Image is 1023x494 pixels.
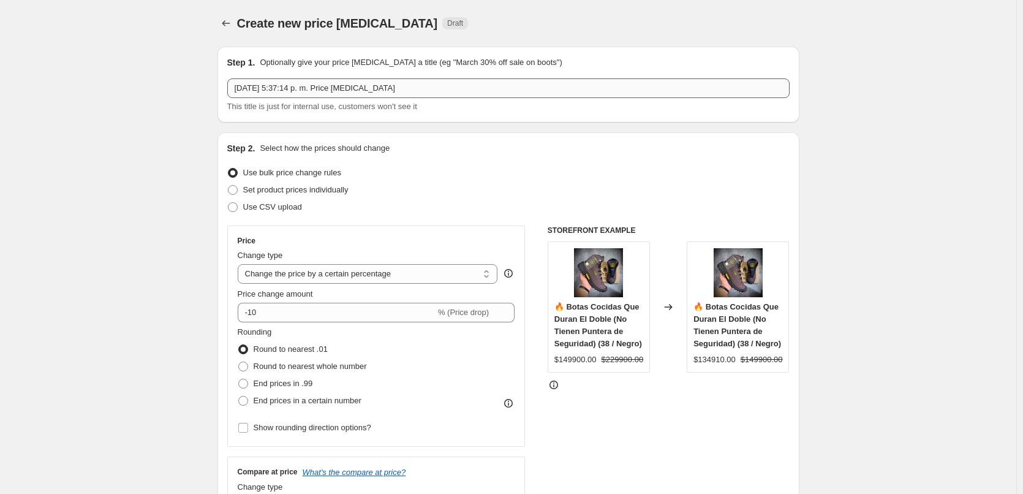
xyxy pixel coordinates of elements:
[227,142,255,154] h2: Step 2.
[254,379,313,388] span: End prices in .99
[254,396,361,405] span: End prices in a certain number
[238,482,283,492] span: Change type
[254,362,367,371] span: Round to nearest whole number
[238,251,283,260] span: Change type
[693,354,736,366] div: $134910.00
[243,168,341,177] span: Use bulk price change rules
[238,289,313,298] span: Price change amount
[741,354,783,366] strike: $149900.00
[237,17,438,30] span: Create new price [MEDICAL_DATA]
[217,15,235,32] button: Price change jobs
[238,303,436,322] input: -15
[227,78,790,98] input: 30% off holiday sale
[260,142,390,154] p: Select how the prices should change
[438,308,489,317] span: % (Price drop)
[254,344,328,354] span: Round to nearest .01
[574,248,623,297] img: Imagen_de_WhatsApp_2025-10-02_a_las_16.33.10_09b4da8c_80x.jpg
[548,226,790,235] h6: STOREFRONT EXAMPLE
[303,468,406,477] button: What's the compare at price?
[254,423,371,432] span: Show rounding direction options?
[238,236,255,246] h3: Price
[238,467,298,477] h3: Compare at price
[502,267,515,279] div: help
[554,354,597,366] div: $149900.00
[693,302,781,348] span: 🔥 Botas Cocidas Que Duran El Doble (No Tienen Puntera de Seguridad) (38 / Negro)
[243,202,302,211] span: Use CSV upload
[243,185,349,194] span: Set product prices individually
[714,248,763,297] img: Imagen_de_WhatsApp_2025-10-02_a_las_16.33.10_09b4da8c_80x.jpg
[554,302,642,348] span: 🔥 Botas Cocidas Que Duran El Doble (No Tienen Puntera de Seguridad) (38 / Negro)
[227,102,417,111] span: This title is just for internal use, customers won't see it
[238,327,272,336] span: Rounding
[601,354,643,366] strike: $229900.00
[227,56,255,69] h2: Step 1.
[447,18,463,28] span: Draft
[260,56,562,69] p: Optionally give your price [MEDICAL_DATA] a title (eg "March 30% off sale on boots")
